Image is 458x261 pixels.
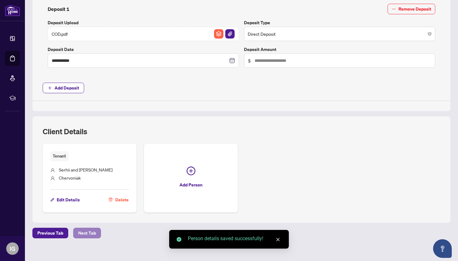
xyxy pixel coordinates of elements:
[392,7,396,11] span: minus
[214,29,223,39] img: File Archive
[57,195,80,205] span: Edit Details
[115,195,129,205] span: Delete
[59,175,81,181] span: Chervoniak
[248,28,432,40] span: Direct Deposit
[32,228,68,238] button: Previous Tab
[274,236,281,243] a: Close
[428,32,432,36] span: close-circle
[50,195,80,205] button: Edit Details
[73,228,101,238] button: Next Tab
[48,46,239,53] label: Deposit Date
[43,83,84,93] button: Add Deposit
[48,5,69,13] h4: Deposit 1
[225,29,235,39] button: File Attachement
[244,46,435,53] label: Deposit Amount
[43,126,87,136] h2: Client Details
[108,195,129,205] button: Delete
[55,83,79,93] span: Add Deposit
[37,228,63,238] span: Previous Tab
[78,228,96,238] span: Next Tab
[177,237,181,242] span: check-circle
[5,5,20,16] img: logo
[276,237,280,242] span: close
[48,86,52,90] span: plus
[179,180,203,190] span: Add Person
[225,29,235,39] img: File Attachement
[50,151,69,161] span: Tenant
[48,27,239,41] span: COD.pdfFile ArchiveFile Attachement
[52,30,68,37] span: COD.pdf
[398,4,431,14] span: Remove Deposit
[248,57,251,64] span: $
[188,235,281,242] div: Person details saved successfully!
[244,19,435,26] label: Deposit Type
[48,19,239,26] label: Deposit Upload
[10,244,15,253] span: IG
[388,4,435,14] button: Remove Deposit
[144,144,238,212] button: Add Person
[59,167,112,172] span: Serhii and [PERSON_NAME]
[187,167,195,175] span: plus-circle
[433,239,452,258] button: Open asap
